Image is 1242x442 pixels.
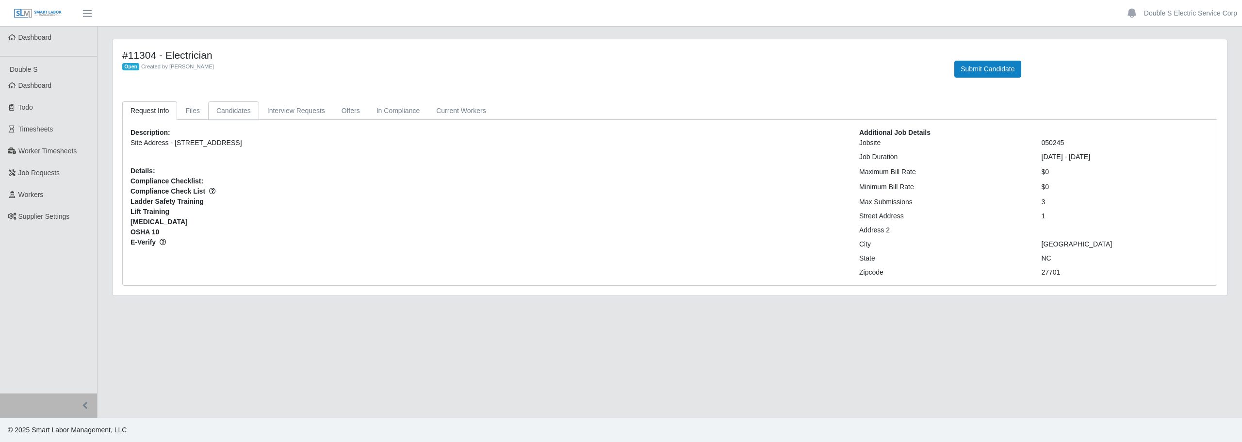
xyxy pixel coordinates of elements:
b: Details: [131,167,155,175]
span: [MEDICAL_DATA] [131,217,845,227]
div: $0 [1034,167,1217,177]
span: Supplier Settings [18,213,70,220]
span: Dashboard [18,33,52,41]
div: 27701 [1034,267,1217,278]
img: SLM Logo [14,8,62,19]
span: Worker Timesheets [18,147,77,155]
span: Compliance Check List [131,186,845,196]
span: Double S [10,65,38,73]
div: Max Submissions [852,197,1034,207]
span: Dashboard [18,82,52,89]
div: 3 [1034,197,1217,207]
button: Submit Candidate [954,61,1021,78]
div: Jobsite [852,138,1034,148]
h4: #11304 - Electrician [122,49,940,61]
span: Job Requests [18,169,60,177]
span: Lift Training [131,207,845,217]
div: Minimum Bill Rate [852,182,1034,192]
div: Zipcode [852,267,1034,278]
div: 1 [1034,211,1217,221]
span: OSHA 10 [131,227,845,237]
div: State [852,253,1034,263]
a: Offers [333,101,368,120]
span: Open [122,63,139,71]
span: E-Verify [131,237,845,247]
a: In Compliance [368,101,428,120]
div: Maximum Bill Rate [852,167,1034,177]
span: Ladder Safety Training [131,196,845,207]
a: Files [177,101,208,120]
div: NC [1034,253,1217,263]
div: Street Address [852,211,1034,221]
span: © 2025 Smart Labor Management, LLC [8,426,127,434]
span: Todo [18,103,33,111]
span: Workers [18,191,44,198]
a: Request Info [122,101,177,120]
div: [GEOGRAPHIC_DATA] [1034,239,1217,249]
a: Interview Requests [259,101,333,120]
b: Compliance Checklist: [131,177,203,185]
span: Timesheets [18,125,53,133]
b: Additional Job Details [859,129,931,136]
a: Current Workers [428,101,494,120]
div: [DATE] - [DATE] [1034,152,1217,162]
div: $0 [1034,182,1217,192]
div: City [852,239,1034,249]
b: Description: [131,129,170,136]
div: Job Duration [852,152,1034,162]
div: Address 2 [852,225,1034,235]
a: Double S Electric Service Corp [1144,8,1237,18]
div: 050245 [1034,138,1217,148]
p: Site Address - [STREET_ADDRESS] [131,138,845,148]
a: Candidates [208,101,259,120]
span: Created by [PERSON_NAME] [141,64,214,69]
